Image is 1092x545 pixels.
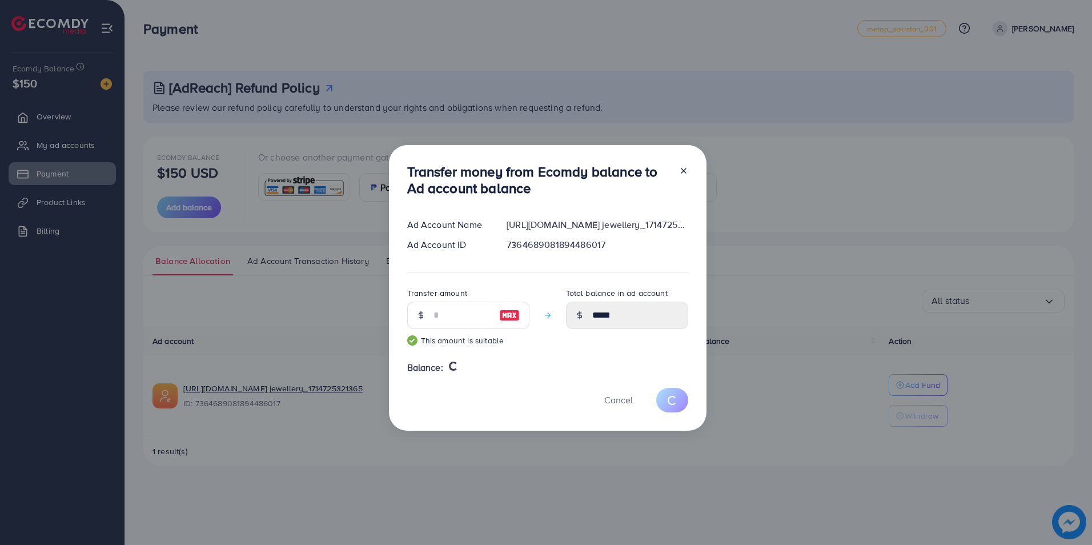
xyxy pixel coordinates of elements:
[590,388,647,412] button: Cancel
[566,287,668,299] label: Total balance in ad account
[407,335,529,346] small: This amount is suitable
[497,218,697,231] div: [URL][DOMAIN_NAME] jewellery_1714725321365
[499,308,520,322] img: image
[407,287,467,299] label: Transfer amount
[604,394,633,406] span: Cancel
[407,335,417,346] img: guide
[407,361,443,374] span: Balance:
[398,218,498,231] div: Ad Account Name
[497,238,697,251] div: 7364689081894486017
[398,238,498,251] div: Ad Account ID
[407,163,670,197] h3: Transfer money from Ecomdy balance to Ad account balance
